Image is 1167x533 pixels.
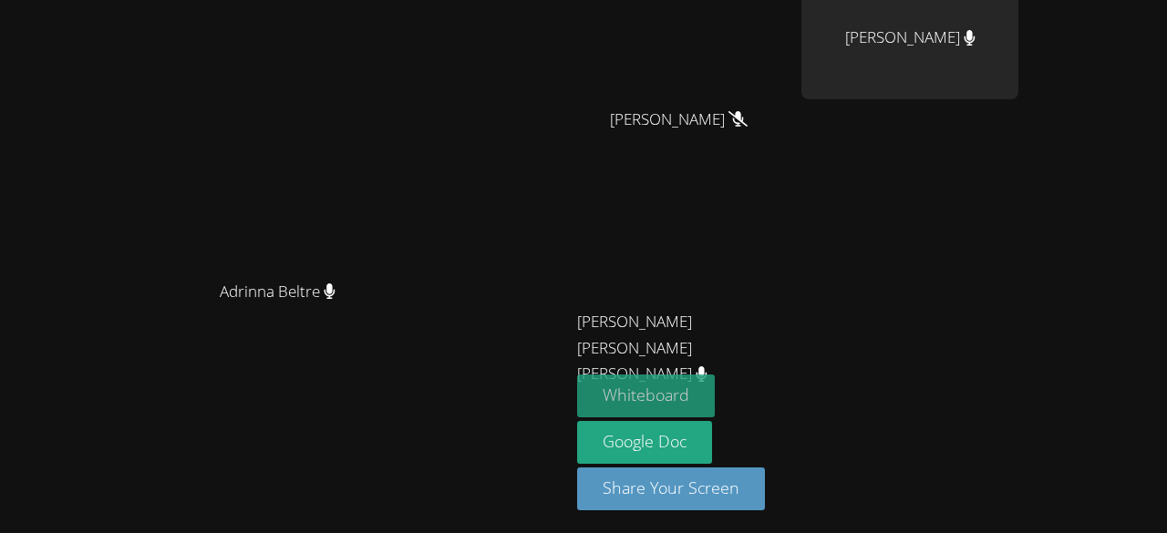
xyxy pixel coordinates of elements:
[220,279,336,305] span: Adrinna Beltre
[577,309,780,388] span: [PERSON_NAME] [PERSON_NAME] [PERSON_NAME]
[577,467,765,510] button: Share Your Screen
[577,374,715,417] button: Whiteboard
[577,421,712,464] a: Google Doc
[610,107,748,133] span: [PERSON_NAME]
